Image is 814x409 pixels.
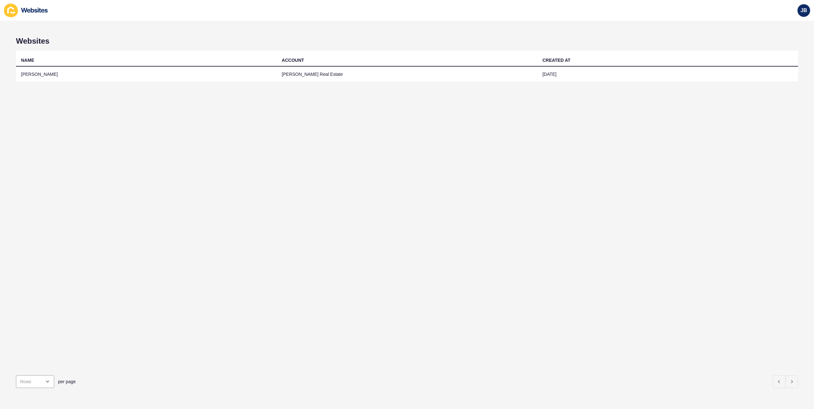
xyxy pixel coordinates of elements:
h1: Websites [16,37,798,46]
td: [DATE] [537,67,798,82]
span: per page [58,378,76,385]
div: NAME [21,57,34,63]
div: ACCOUNT [282,57,304,63]
td: [PERSON_NAME] [16,67,277,82]
td: [PERSON_NAME] Real Estate [277,67,537,82]
span: JB [801,7,807,14]
div: open menu [16,375,54,388]
div: CREATED AT [543,57,571,63]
